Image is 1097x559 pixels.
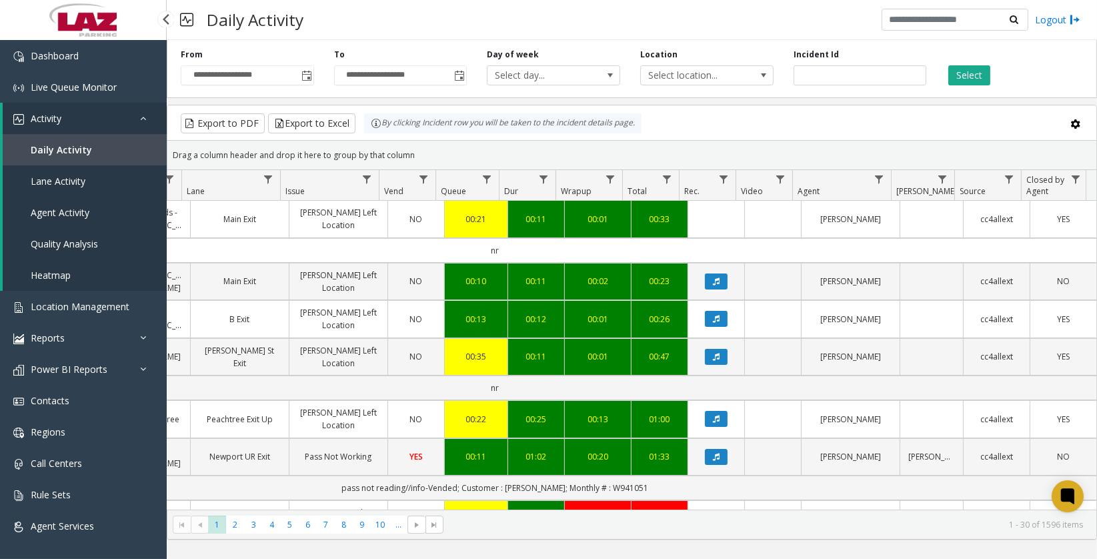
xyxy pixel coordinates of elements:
[1038,313,1088,326] a: YES
[317,516,335,534] span: Page 7
[798,185,820,197] span: Agent
[3,103,167,134] a: Activity
[640,350,680,363] a: 00:47
[1057,414,1070,425] span: YES
[31,269,71,282] span: Heatmap
[358,170,376,188] a: Issue Filter Menu
[516,413,556,426] a: 00:25
[1038,350,1088,363] a: YES
[535,170,553,188] a: Dur Filter Menu
[263,516,281,534] span: Page 4
[453,350,499,363] a: 00:35
[429,520,440,530] span: Go to the last page
[451,519,1083,530] kendo-pager-info: 1 - 30 of 1596 items
[948,65,990,85] button: Select
[972,450,1022,463] a: cc4allext
[602,170,620,188] a: Wrapup Filter Menu
[13,396,24,407] img: 'icon'
[396,313,436,326] a: NO
[810,213,892,225] a: [PERSON_NAME]
[371,118,381,129] img: infoIcon.svg
[1026,174,1064,197] span: Closed by Agent
[573,450,623,463] a: 00:20
[972,413,1022,426] a: cc4allext
[13,334,24,344] img: 'icon'
[972,313,1022,326] a: cc4allext
[640,313,680,326] a: 00:26
[371,516,389,534] span: Page 10
[396,275,436,288] a: NO
[3,197,167,228] a: Agent Activity
[13,302,24,313] img: 'icon'
[199,275,281,288] a: Main Exit
[410,351,423,362] span: NO
[410,213,423,225] span: NO
[810,350,892,363] a: [PERSON_NAME]
[451,66,466,85] span: Toggle popup
[441,185,466,197] span: Queue
[425,516,443,534] span: Go to the last page
[810,275,892,288] a: [PERSON_NAME]
[516,450,556,463] div: 01:02
[31,488,71,501] span: Rule Sets
[453,313,499,326] a: 00:13
[561,185,592,197] span: Wrapup
[516,275,556,288] div: 00:11
[641,66,746,85] span: Select location...
[810,413,892,426] a: [PERSON_NAME]
[896,185,957,197] span: [PERSON_NAME]
[516,350,556,363] a: 00:11
[410,275,423,287] span: NO
[478,170,496,188] a: Queue Filter Menu
[353,516,371,534] span: Page 9
[1038,413,1088,426] a: YES
[741,185,763,197] span: Video
[794,49,839,61] label: Incident Id
[334,49,345,61] label: To
[13,459,24,470] img: 'icon'
[453,213,499,225] a: 00:21
[573,350,623,363] a: 00:01
[640,213,680,225] div: 00:33
[1057,351,1070,362] span: YES
[410,414,423,425] span: NO
[628,185,647,197] span: Total
[31,363,107,376] span: Power BI Reports
[13,522,24,532] img: 'icon'
[573,313,623,326] div: 00:01
[573,213,623,225] div: 00:01
[187,185,205,197] span: Lane
[407,516,425,534] span: Go to the next page
[516,213,556,225] a: 00:11
[208,516,226,534] span: Page 1
[516,313,556,326] a: 00:12
[1038,213,1088,225] a: YES
[810,313,892,326] a: [PERSON_NAME]
[180,3,193,36] img: pageIcon
[161,170,179,188] a: Location Filter Menu
[934,170,952,188] a: Parker Filter Menu
[972,350,1022,363] a: cc4allext
[167,170,1096,510] div: Data table
[573,413,623,426] a: 00:13
[199,450,281,463] a: Newport UR Exit
[972,275,1022,288] a: cc4allext
[411,520,422,530] span: Go to the next page
[297,506,379,532] a: Manager/Attendant Assisted
[200,3,310,36] h3: Daily Activity
[573,275,623,288] a: 00:02
[415,170,433,188] a: Vend Filter Menu
[1057,275,1070,287] span: NO
[972,213,1022,225] a: cc4allext
[396,350,436,363] a: NO
[335,516,353,534] span: Page 8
